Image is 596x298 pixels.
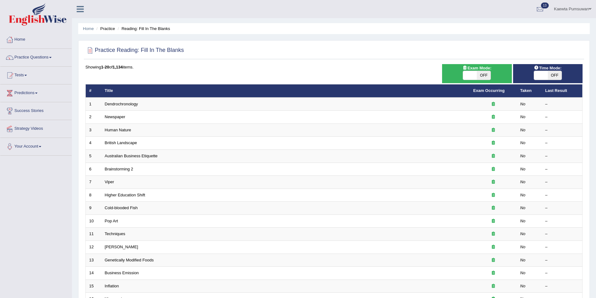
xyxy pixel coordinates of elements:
div: Exam occurring question [473,231,513,237]
a: Home [0,31,72,47]
a: Business Emission [105,270,139,275]
div: Showing of items. [85,64,583,70]
a: Tests [0,67,72,82]
div: – [545,270,579,276]
div: – [545,153,579,159]
th: Taken [517,84,542,98]
a: Cold-blooded Fish [105,205,138,210]
a: Pop Art [105,219,118,223]
em: No [520,140,526,145]
a: Genetically Modified Foods [105,258,154,262]
td: 11 [86,228,101,241]
div: Show exams occurring in exams [442,64,512,83]
em: No [520,154,526,158]
div: – [545,127,579,133]
span: OFF [548,71,562,80]
a: Australian Business Etiquette [105,154,158,158]
a: Brainstorming 2 [105,167,133,171]
td: 7 [86,176,101,189]
div: – [545,192,579,198]
a: British Landscape [105,140,137,145]
td: 13 [86,254,101,267]
td: 5 [86,150,101,163]
em: No [520,193,526,197]
a: Viper [105,179,114,184]
em: No [520,219,526,223]
b: 1,134 [113,65,123,69]
div: Exam occurring question [473,127,513,133]
span: Time Mode: [532,65,564,71]
a: Success Stories [0,102,72,118]
span: OFF [477,71,491,80]
div: Exam occurring question [473,218,513,224]
a: Your Account [0,138,72,154]
td: 10 [86,215,101,228]
div: Exam occurring question [473,101,513,107]
span: 13 [541,3,549,8]
li: Practice [95,26,115,32]
th: Last Result [542,84,583,98]
div: Exam occurring question [473,257,513,263]
div: – [545,244,579,250]
em: No [520,245,526,249]
div: Exam occurring question [473,153,513,159]
div: Exam occurring question [473,140,513,146]
em: No [520,258,526,262]
h2: Practice Reading: Fill In The Blanks [85,46,184,55]
div: Exam occurring question [473,166,513,172]
td: 14 [86,267,101,280]
th: # [86,84,101,98]
td: 2 [86,111,101,124]
div: Exam occurring question [473,283,513,289]
div: – [545,140,579,146]
a: Practice Questions [0,49,72,64]
a: Exam Occurring [473,88,505,93]
td: 8 [86,189,101,202]
td: 3 [86,124,101,137]
em: No [520,179,526,184]
td: 15 [86,280,101,293]
div: Exam occurring question [473,205,513,211]
a: Home [83,26,94,31]
span: Exam Mode: [460,65,494,71]
a: Strategy Videos [0,120,72,136]
div: – [545,231,579,237]
div: – [545,114,579,120]
div: – [545,218,579,224]
td: 1 [86,98,101,111]
li: Reading: Fill In The Blanks [116,26,170,32]
b: 1-20 [101,65,109,69]
a: Human Nature [105,128,131,132]
div: – [545,179,579,185]
em: No [520,128,526,132]
em: No [520,284,526,288]
div: Exam occurring question [473,244,513,250]
div: – [545,283,579,289]
a: [PERSON_NAME] [105,245,138,249]
a: Techniques [105,231,125,236]
td: 6 [86,163,101,176]
em: No [520,231,526,236]
td: 12 [86,240,101,254]
th: Title [101,84,470,98]
em: No [520,270,526,275]
div: Exam occurring question [473,192,513,198]
div: – [545,166,579,172]
a: Higher Education Shift [105,193,145,197]
div: – [545,101,579,107]
a: Dendrochronology [105,102,138,106]
td: 4 [86,137,101,150]
em: No [520,167,526,171]
em: No [520,102,526,106]
div: Exam occurring question [473,270,513,276]
em: No [520,114,526,119]
div: Exam occurring question [473,179,513,185]
a: Inflation [105,284,119,288]
div: – [545,257,579,263]
a: Newspaper [105,114,125,119]
div: Exam occurring question [473,114,513,120]
em: No [520,205,526,210]
div: – [545,205,579,211]
a: Predictions [0,84,72,100]
td: 9 [86,202,101,215]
